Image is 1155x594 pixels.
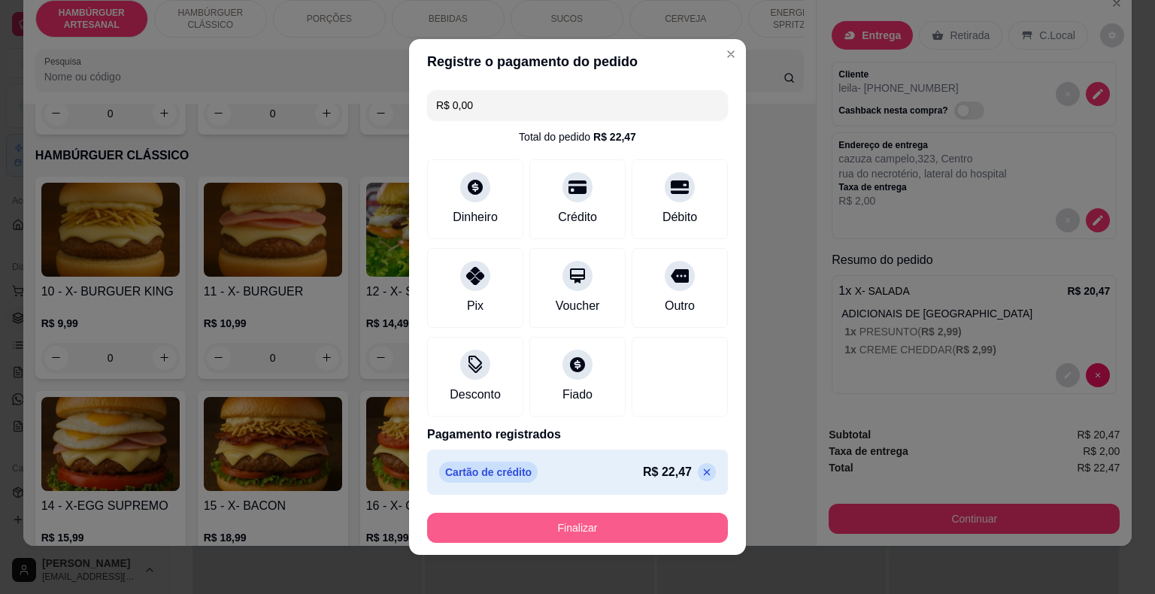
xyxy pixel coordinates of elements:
div: R$ 22,47 [593,129,636,144]
div: Voucher [556,297,600,315]
button: Finalizar [427,513,728,543]
div: Crédito [558,208,597,226]
div: Fiado [562,386,593,404]
button: Close [719,42,743,66]
div: Pix [467,297,484,315]
p: Pagamento registrados [427,426,728,444]
div: Débito [662,208,697,226]
div: Dinheiro [453,208,498,226]
div: Total do pedido [519,129,636,144]
div: Desconto [450,386,501,404]
div: Outro [665,297,695,315]
p: Cartão de crédito [439,462,538,483]
p: R$ 22,47 [643,463,692,481]
header: Registre o pagamento do pedido [409,39,746,84]
input: Ex.: hambúrguer de cordeiro [436,90,719,120]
